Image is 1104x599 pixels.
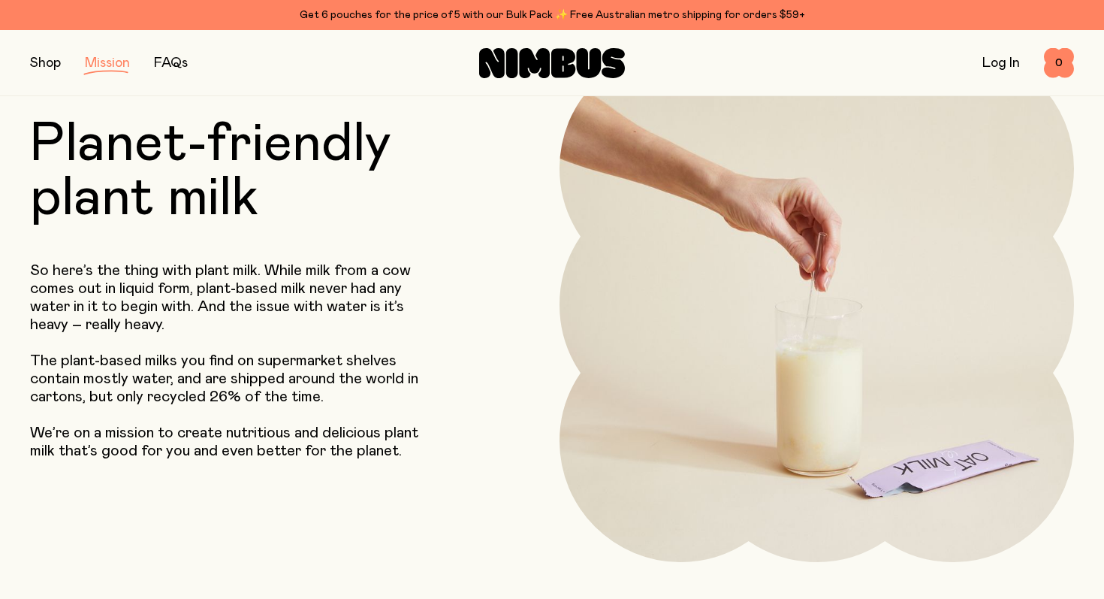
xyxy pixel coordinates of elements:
h1: Planet-friendly plant milk [30,117,457,225]
p: We’re on a mission to create nutritious and delicious plant milk that’s good for you and even bet... [30,424,421,460]
a: Log In [982,56,1020,70]
p: So here’s the thing with plant milk. While milk from a cow comes out in liquid form, plant-based ... [30,262,421,334]
a: Mission [85,56,130,70]
p: The plant-based milks you find on supermarket shelves contain mostly water, and are shipped aroun... [30,352,421,406]
a: FAQs [154,56,188,70]
button: 0 [1044,48,1074,78]
div: Get 6 pouches for the price of 5 with our Bulk Pack ✨ Free Australian metro shipping for orders $59+ [30,6,1074,24]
